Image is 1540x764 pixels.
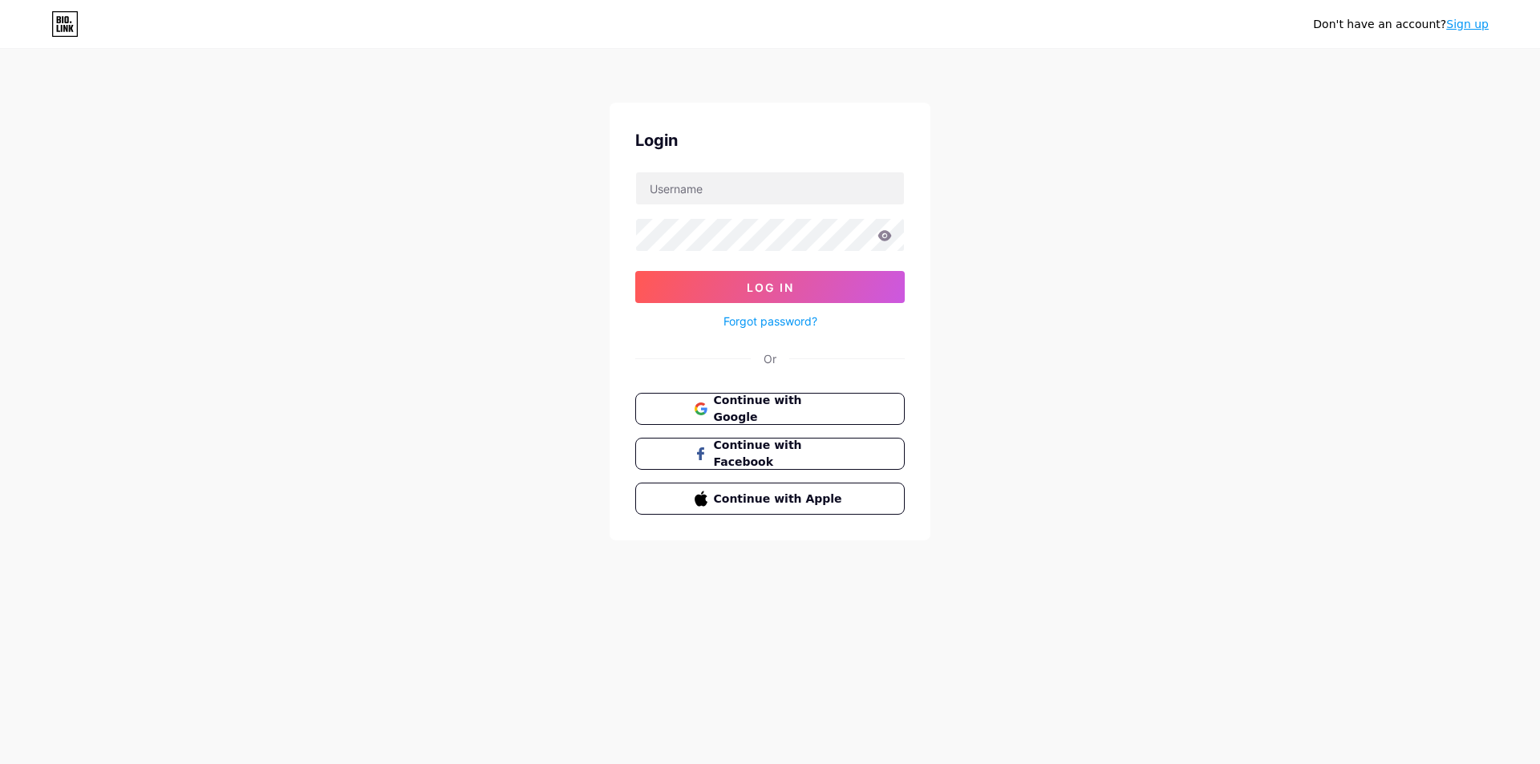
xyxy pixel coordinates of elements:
[635,128,905,152] div: Login
[635,271,905,303] button: Log In
[636,172,904,204] input: Username
[635,393,905,425] button: Continue with Google
[747,281,794,294] span: Log In
[635,483,905,515] button: Continue with Apple
[1446,18,1489,30] a: Sign up
[764,350,776,367] div: Or
[714,437,846,471] span: Continue with Facebook
[1313,16,1489,33] div: Don't have an account?
[714,392,846,426] span: Continue with Google
[635,438,905,470] button: Continue with Facebook
[723,313,817,329] a: Forgot password?
[714,491,846,507] span: Continue with Apple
